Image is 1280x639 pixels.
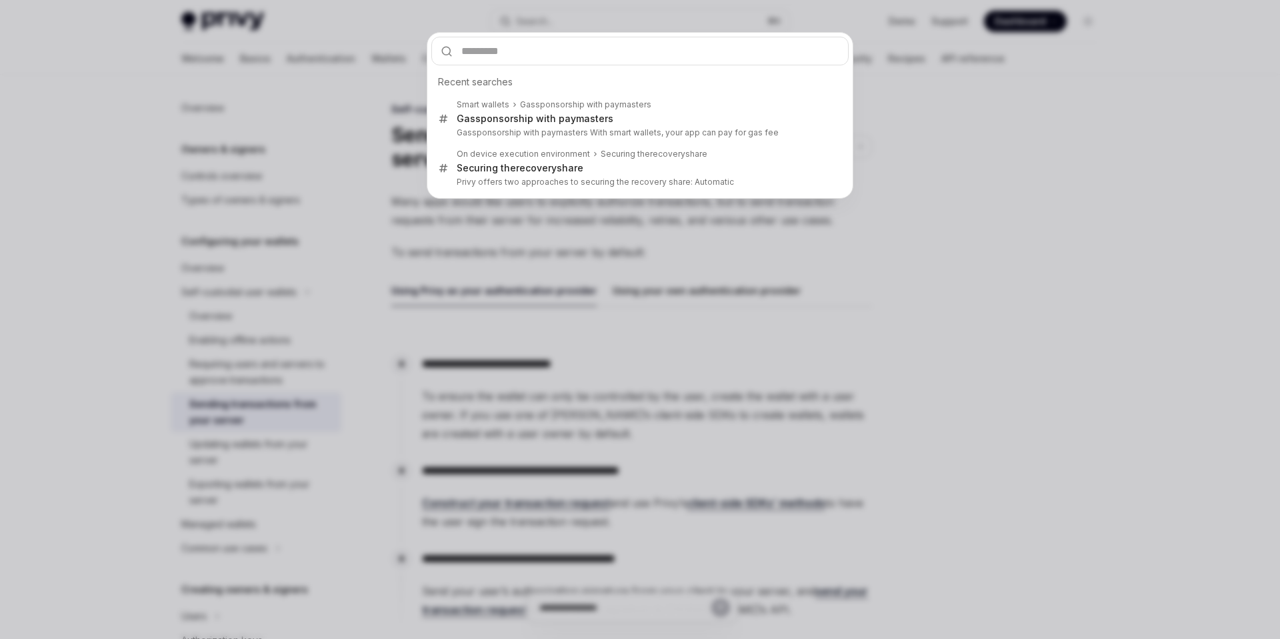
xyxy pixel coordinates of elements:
[516,162,557,173] b: recovery
[650,149,685,159] b: recovery
[457,177,821,187] p: Privy offers two approaches to securing the recovery share: Automatic
[438,75,513,89] span: Recent searches
[457,127,821,138] p: sponsorship with paymasters With smart wallets, your app can pay for gas fee
[457,113,475,124] b: Gas
[457,127,472,137] b: Gas
[457,99,509,110] div: Smart wallets
[520,99,651,110] div: sponsorship with paymasters
[457,149,590,159] div: On device execution environment
[520,99,535,109] b: Gas
[457,113,613,125] div: sponsorship with paymasters
[457,162,583,174] div: Securing the share
[601,149,707,159] div: Securing the share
